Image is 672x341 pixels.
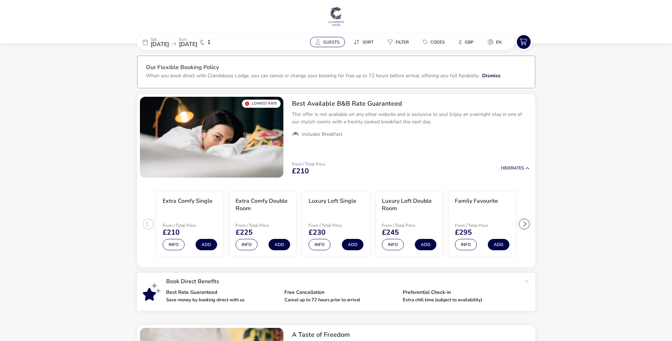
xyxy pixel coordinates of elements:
[453,37,479,47] button: £GBP
[236,197,290,212] h3: Extra Comfy Double Room
[292,168,309,175] span: £210
[284,298,397,302] p: Cancel up to 72 hours prior to arrival
[286,94,535,144] div: Best Available B&B Rate GuaranteedThis offer is not available on any other website and is exclusi...
[163,223,213,228] p: From / Total Price
[179,37,197,41] p: Sun
[415,239,436,250] button: Add
[163,229,180,236] span: £210
[382,37,417,47] naf-pibe-menu-bar-item: Filter
[242,100,281,108] div: Lowest Rate
[455,197,498,205] h3: Family Favourite
[196,239,217,250] button: Add
[348,37,379,47] button: Sort
[269,239,290,250] button: Add
[146,65,526,72] h3: Our Flexible Booking Policy
[348,37,382,47] naf-pibe-menu-bar-item: Sort
[163,239,185,250] button: Info
[309,197,356,205] h3: Luxury Loft Single
[482,72,501,79] button: Dismiss
[146,72,479,79] p: When you book direct with Clandeboye Lodge, you can cancel or change your booking for free up to ...
[465,39,474,45] span: GBP
[459,39,462,46] i: £
[482,37,510,47] naf-pibe-menu-bar-item: en
[446,189,519,259] swiper-slide: 5 / 8
[309,223,359,228] p: From / Total Price
[455,239,477,250] button: Info
[382,229,399,236] span: £245
[302,131,343,138] span: Includes Breakfast
[382,223,432,228] p: From / Total Price
[327,6,345,27] img: Main Website
[403,298,515,302] p: Extra chill time (subject to availability)
[382,197,436,212] h3: Luxury Loft Double Room
[151,40,169,48] span: [DATE]
[299,189,372,259] swiper-slide: 3 / 8
[482,37,507,47] button: en
[362,39,373,45] span: Sort
[310,37,345,47] button: Guests
[501,166,530,170] button: HideRates
[166,298,279,302] p: Save money by booking direct with us
[430,39,445,45] span: Codes
[292,331,530,339] h2: A Taste of Freedom
[151,37,169,41] p: Sat
[292,111,530,125] p: This offer is not available on any other website and is exclusive to you! Enjoy an overnight stay...
[453,37,482,47] naf-pibe-menu-bar-item: £GBP
[373,189,446,259] swiper-slide: 4 / 8
[179,40,197,48] span: [DATE]
[166,290,279,295] p: Best Rate Guaranteed
[236,229,253,236] span: £225
[309,229,326,236] span: £230
[292,162,325,166] p: From / Total Price
[519,189,592,259] swiper-slide: 6 / 8
[284,290,397,295] p: Free Cancellation
[323,39,339,45] span: Guests
[153,189,226,259] swiper-slide: 1 / 8
[396,39,409,45] span: Filter
[137,34,243,50] div: Sat[DATE]Sun[DATE]1
[163,197,213,205] h3: Extra Comfy Single
[292,100,530,108] h2: Best Available B&B Rate Guaranteed
[488,239,509,250] button: Add
[342,239,363,250] button: Add
[417,37,453,47] naf-pibe-menu-bar-item: Codes
[501,165,511,171] span: Hide
[166,279,521,284] p: Book Direct Benefits
[417,37,450,47] button: Codes
[403,290,515,295] p: Preferential Check-in
[309,239,331,250] button: Info
[310,37,348,47] naf-pibe-menu-bar-item: Guests
[236,223,286,228] p: From / Total Price
[236,239,258,250] button: Info
[226,189,299,259] swiper-slide: 2 / 8
[455,223,505,228] p: From / Total Price
[140,97,283,178] swiper-slide: 1 / 1
[382,37,414,47] button: Filter
[207,39,211,45] span: 1
[496,39,502,45] span: en
[455,229,472,236] span: £295
[382,239,404,250] button: Info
